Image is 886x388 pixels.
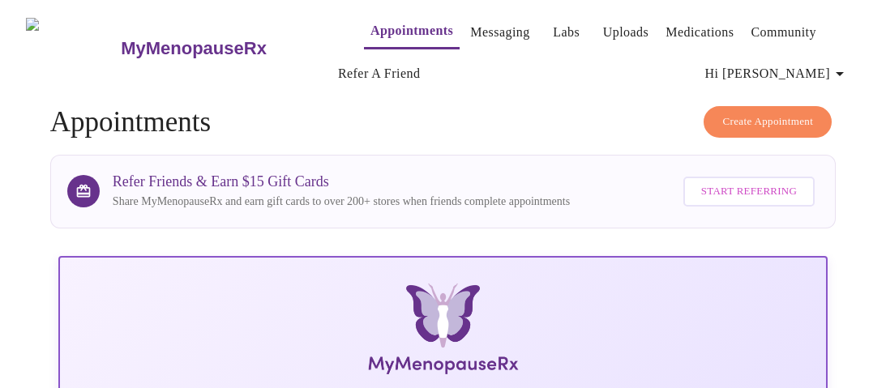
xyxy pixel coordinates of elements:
[751,21,816,44] a: Community
[364,15,460,49] button: Appointments
[121,38,267,59] h3: MyMenopauseRx
[597,16,656,49] button: Uploads
[701,182,797,201] span: Start Referring
[744,16,823,49] button: Community
[659,16,740,49] button: Medications
[464,16,536,49] button: Messaging
[722,113,813,131] span: Create Appointment
[188,284,697,381] img: MyMenopauseRx Logo
[26,18,119,79] img: MyMenopauseRx Logo
[683,177,815,207] button: Start Referring
[679,168,819,215] a: Start Referring
[603,21,649,44] a: Uploads
[113,194,570,210] p: Share MyMenopauseRx and earn gift cards to over 200+ stores when friends complete appointments
[370,19,453,42] a: Appointments
[666,21,734,44] a: Medications
[332,58,427,90] button: Refer a Friend
[541,16,593,49] button: Labs
[113,173,570,190] h3: Refer Friends & Earn $15 Gift Cards
[704,106,832,138] button: Create Appointment
[699,58,856,90] button: Hi [PERSON_NAME]
[338,62,421,85] a: Refer a Friend
[470,21,529,44] a: Messaging
[705,62,850,85] span: Hi [PERSON_NAME]
[553,21,580,44] a: Labs
[50,106,836,139] h4: Appointments
[119,20,332,77] a: MyMenopauseRx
